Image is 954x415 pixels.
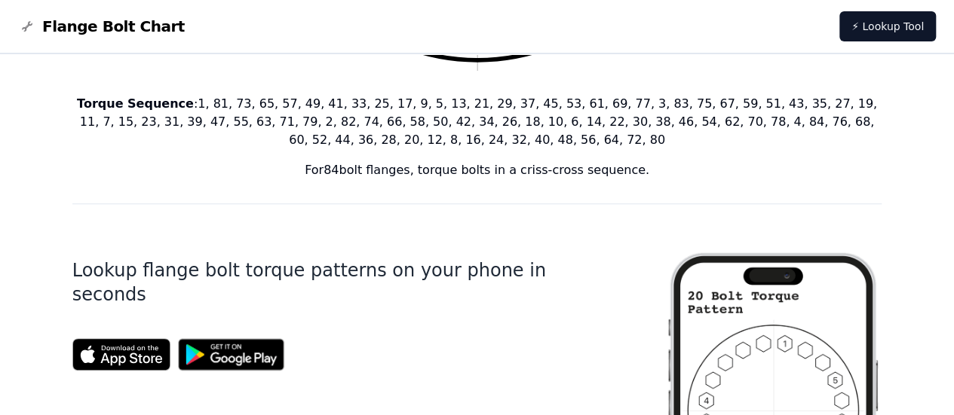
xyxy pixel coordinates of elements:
img: Flange Bolt Chart Logo [18,17,36,35]
p: : 1, 81, 73, 65, 57, 49, 41, 33, 25, 17, 9, 5, 13, 21, 29, 37, 45, 53, 61, 69, 77, 3, 83, 75, 67,... [72,95,882,149]
p: For 84 bolt flanges, torque bolts in a criss-cross sequence. [72,161,882,179]
img: App Store badge for the Flange Bolt Chart app [72,338,170,371]
a: ⚡ Lookup Tool [839,11,936,41]
a: Flange Bolt Chart LogoFlange Bolt Chart [18,16,185,37]
span: Flange Bolt Chart [42,16,185,37]
img: Get it on Google Play [170,331,293,378]
b: Torque Sequence [77,96,194,111]
h1: Lookup flange bolt torque patterns on your phone in seconds [72,258,617,307]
